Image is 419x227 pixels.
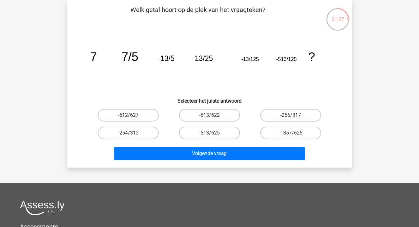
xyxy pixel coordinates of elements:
label: -513/625 [179,127,240,139]
tspan: -13/25 [192,54,213,63]
button: Volgende vraag [114,147,305,160]
label: -512/627 [98,109,159,122]
h6: Selecteer het juiste antwoord [77,93,342,104]
label: -513/622 [179,109,240,122]
div: 01:27 [326,8,350,23]
tspan: -513/125 [276,56,296,62]
tspan: 7/5 [121,50,138,63]
tspan: -13/5 [158,54,174,63]
p: Welk getal hoort op de plek van het vraagteken? [77,5,318,24]
label: -1857/625 [260,127,321,139]
label: -254/313 [98,127,159,139]
tspan: 7 [90,50,97,63]
tspan: ? [308,50,315,63]
img: Assessly logo [20,200,65,215]
label: -256/317 [260,109,321,122]
tspan: -13/125 [241,56,259,62]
